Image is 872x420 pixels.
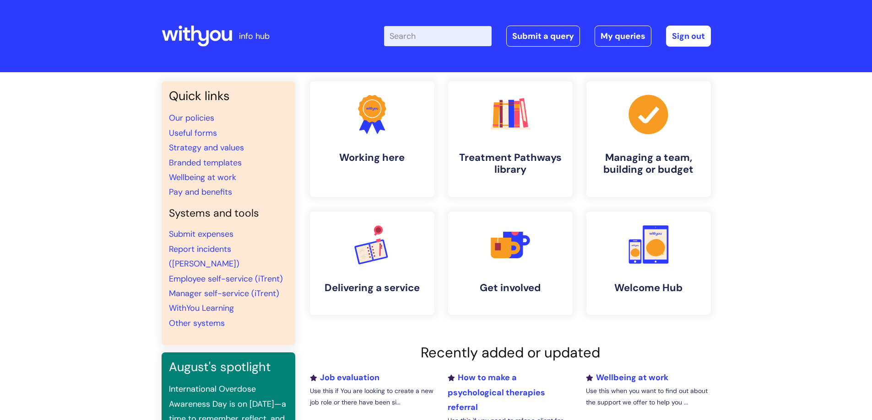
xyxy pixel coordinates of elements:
[169,186,232,197] a: Pay and benefits
[384,26,711,47] div: | -
[448,81,573,197] a: Treatment Pathways library
[169,318,225,329] a: Other systems
[169,244,239,269] a: Report incidents ([PERSON_NAME])
[595,26,651,47] a: My queries
[169,128,217,138] a: Useful forms
[594,282,704,294] h4: Welcome Hub
[310,385,434,408] p: Use this if You are looking to create a new job role or there have been si...
[169,112,214,123] a: Our policies
[448,212,573,315] a: Get involved
[586,385,710,408] p: Use this when you want to find out about the support we offer to help you ...
[594,152,704,176] h4: Managing a team, building or budget
[586,372,668,383] a: Wellbeing at work
[169,157,242,168] a: Branded templates
[310,212,434,315] a: Delivering a service
[169,89,288,103] h3: Quick links
[310,81,434,197] a: Working here
[455,282,565,294] h4: Get involved
[666,26,711,47] a: Sign out
[455,152,565,176] h4: Treatment Pathways library
[317,282,427,294] h4: Delivering a service
[506,26,580,47] a: Submit a query
[586,81,711,197] a: Managing a team, building or budget
[169,273,283,284] a: Employee self-service (iTrent)
[169,288,279,299] a: Manager self-service (iTrent)
[310,372,379,383] a: Job evaluation
[310,344,711,361] h2: Recently added or updated
[169,229,233,239] a: Submit expenses
[169,142,244,153] a: Strategy and values
[586,212,711,315] a: Welcome Hub
[169,172,236,183] a: Wellbeing at work
[448,372,545,413] a: How to make a psychological therapies referral
[384,26,492,46] input: Search
[239,29,270,43] p: info hub
[169,360,288,374] h3: August's spotlight
[169,207,288,220] h4: Systems and tools
[169,303,234,314] a: WithYou Learning
[317,152,427,164] h4: Working here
